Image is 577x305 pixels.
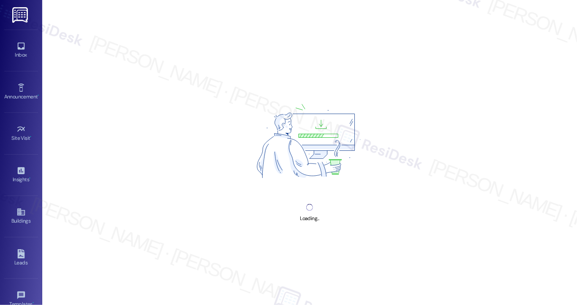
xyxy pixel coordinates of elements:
[4,39,38,62] a: Inbox
[4,247,38,270] a: Leads
[29,175,30,181] span: •
[38,93,39,98] span: •
[12,7,30,23] img: ResiDesk Logo
[4,163,38,186] a: Insights •
[30,134,32,140] span: •
[4,122,38,145] a: Site Visit •
[4,205,38,228] a: Buildings
[300,214,319,223] div: Loading...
